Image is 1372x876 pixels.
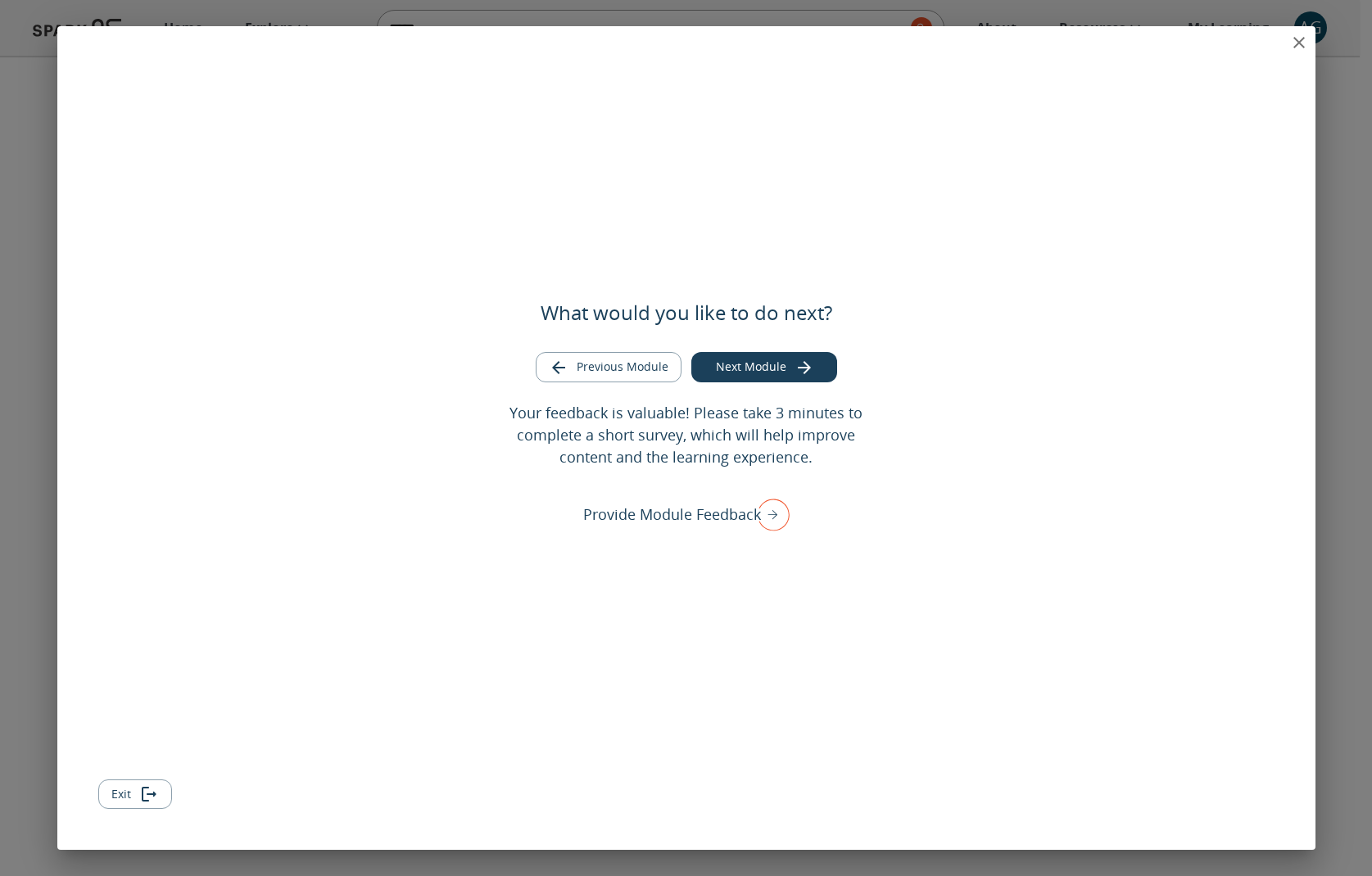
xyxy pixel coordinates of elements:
[583,503,761,526] p: Provide Module Feedback
[541,300,832,326] h5: What would you like to do next?
[98,779,172,810] button: Exit module
[497,402,875,468] p: Your feedback is valuable! Please take 3 minutes to complete a short survey, which will help impr...
[583,493,790,535] div: Provide Module Feedback
[691,352,837,382] button: Go to next module
[1283,26,1315,59] button: close
[536,352,681,382] button: Go to previous module
[749,493,790,535] img: right arrow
